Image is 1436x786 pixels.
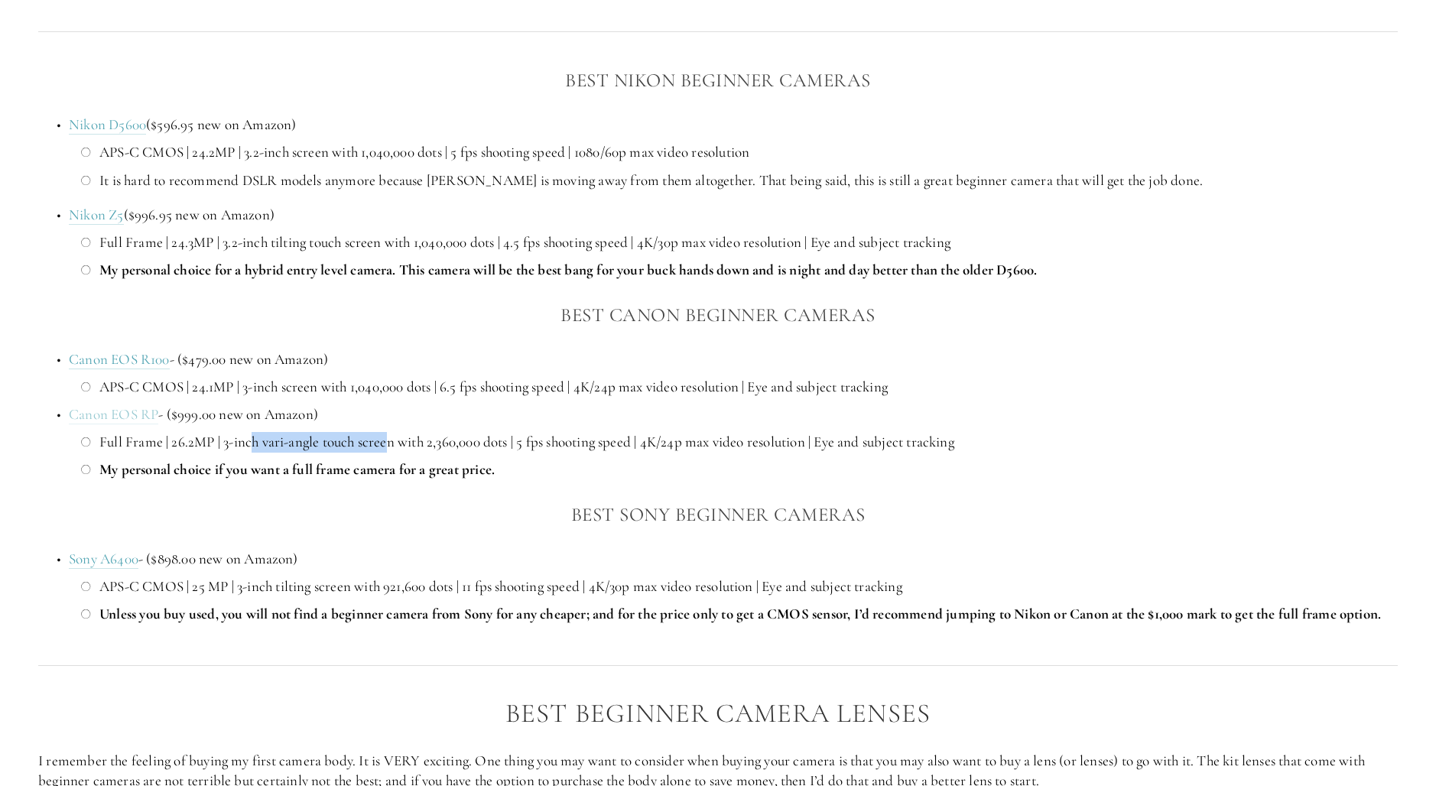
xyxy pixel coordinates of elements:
[69,115,146,135] a: Nikon D5600
[38,699,1398,729] h2: Best Beginner Camera Lenses
[99,261,1037,278] strong: My personal choice for a hybrid entry level camera. This camera will be the best bang for your bu...
[99,605,1381,622] strong: Unless you buy used, you will not find a beginner camera from Sony for any cheaper; and for the p...
[99,460,495,478] strong: My personal choice if you want a full frame camera for a great price.
[69,349,1398,370] p: - ($479.00 new on Amazon)
[99,232,1398,253] p: Full Frame | 24.3MP | 3.2-inch tilting touch screen with 1,040,000 dots | 4.5 fps shooting speed ...
[99,377,1398,398] p: APS-C CMOS | 24.1MP | 3-inch screen with 1,040,000 dots | 6.5 fps shooting speed | 4K/24p max vid...
[99,171,1398,191] p: It is hard to recommend DSLR models anymore because [PERSON_NAME] is moving away from them altoge...
[38,65,1398,96] h3: Best Nikon Beginner Cameras
[99,577,1398,597] p: APS-C CMOS | 25 MP | 3-inch tilting screen with 921,600 dots | 11 fps shooting speed | 4K/30p max...
[69,404,1398,425] p: - ($999.00 new on Amazon)
[69,405,158,424] a: Canon EOS RP
[69,205,1398,226] p: ($996.95 new on Amazon)
[69,350,170,369] a: Canon EOS R100
[99,432,1398,453] p: Full Frame | 26.2MP | 3-inch vari-angle touch screen with 2,360,000 dots | 5 fps shooting speed |...
[69,206,124,225] a: Nikon Z5
[38,499,1398,530] h3: Best Sony Beginner Cameras
[69,550,138,569] a: Sony A6400
[99,142,1398,163] p: APS-C CMOS | 24.2MP | 3.2-inch screen with 1,040,000 dots | 5 fps shooting speed | 1080/60p max v...
[38,300,1398,330] h3: Best Canon Beginner Cameras
[69,549,1398,570] p: - ($898.00 new on Amazon)
[69,115,1398,135] p: ($596.95 new on Amazon)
